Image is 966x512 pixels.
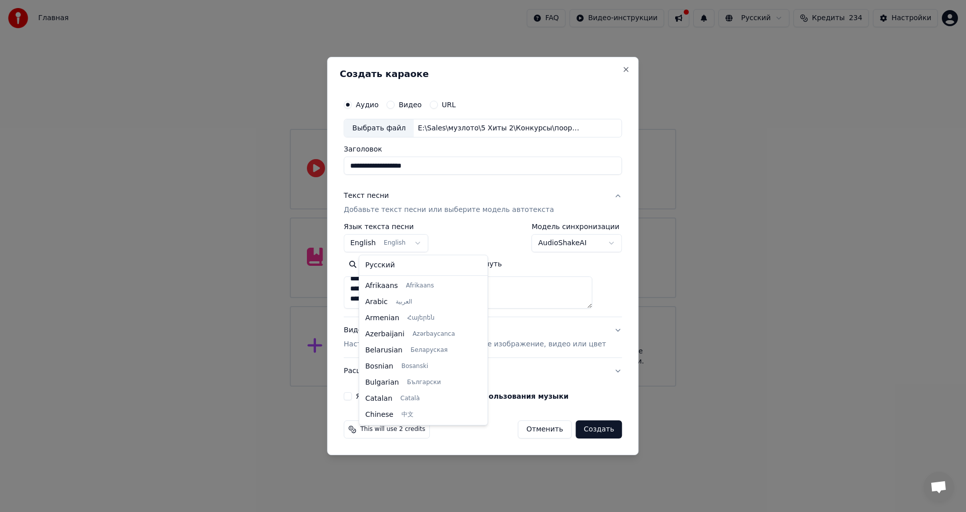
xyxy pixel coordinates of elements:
[365,329,405,339] span: Azerbaijani
[413,330,455,338] span: Azərbaycanca
[395,298,412,306] span: العربية
[365,297,387,307] span: Arabic
[365,394,392,404] span: Catalan
[411,346,448,354] span: Беларуская
[365,361,393,372] span: Bosnian
[365,260,395,270] span: Русский
[365,378,399,388] span: Bulgarian
[365,410,393,420] span: Chinese
[408,314,435,322] span: Հայերեն
[401,362,428,371] span: Bosanski
[401,411,414,419] span: 中文
[365,345,403,355] span: Belarusian
[400,395,420,403] span: Català
[406,282,434,290] span: Afrikaans
[365,281,398,291] span: Afrikaans
[365,313,399,323] span: Armenian
[407,379,441,387] span: Български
